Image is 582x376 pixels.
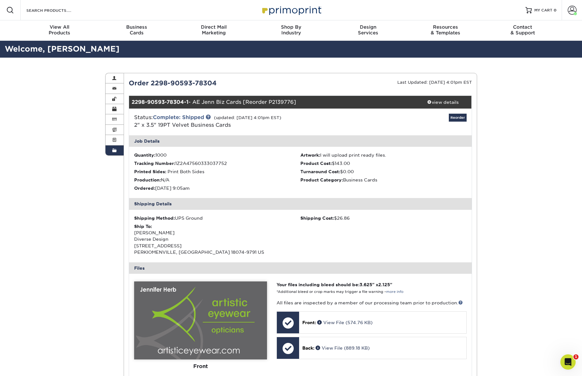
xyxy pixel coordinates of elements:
strong: Product Cost: [300,161,332,166]
span: 3.625 [359,282,372,287]
div: Files [129,262,472,274]
span: Front: [302,320,316,325]
a: Direct MailMarketing [175,20,252,41]
span: 0 [554,8,557,12]
div: Status: [129,114,357,129]
span: Contact [484,24,561,30]
strong: Shipping Cost: [300,216,334,221]
small: (updated: [DATE] 4:01pm EST) [214,115,281,120]
div: Marketing [175,24,252,36]
span: 2" x 3.5" 19PT Velvet Business Cards [134,122,231,128]
a: View File (889.18 KB) [316,345,370,351]
a: DesignServices [330,20,407,41]
div: & Templates [407,24,484,36]
div: UPS Ground [134,215,300,221]
span: MY CART [534,8,552,13]
li: N/A [134,177,300,183]
a: Complete: Shipped [153,114,204,120]
small: *Additional bleed or crop marks may trigger a file warning – [277,290,403,294]
span: 1 [573,354,579,359]
span: Design [330,24,407,30]
strong: 2298-90593-78304-1 [132,99,188,105]
li: [DATE] 9:05am [134,185,300,191]
li: 1000 [134,152,300,158]
strong: Ordered: [134,186,155,191]
a: Contact& Support [484,20,561,41]
a: more info [386,290,403,294]
div: Front [134,359,267,373]
small: Last Updated: [DATE] 4:01pm EST [397,80,472,85]
span: Shop By [252,24,330,30]
strong: Shipping Method: [134,216,175,221]
span: 2.125 [378,282,390,287]
a: View AllProducts [21,20,98,41]
li: Business Cards [300,177,467,183]
span: Print Both Sides [168,169,204,174]
span: Business [98,24,175,30]
div: Job Details [129,135,472,147]
strong: Production: [134,177,161,182]
img: Primoprint [259,3,323,17]
li: $0.00 [300,168,467,175]
span: View All [21,24,98,30]
div: Order 2298-90593-78304 [124,78,300,88]
div: Shipping Details [129,198,472,209]
span: 1Z2A47560333037752 [175,161,227,166]
a: BusinessCards [98,20,175,41]
div: Services [330,24,407,36]
div: [PERSON_NAME] Diverse Design [STREET_ADDRESS] PERKIOMENVILLE, [GEOGRAPHIC_DATA] 18074-9791 US [134,223,300,256]
div: - AE Jenn Biz Cards [Reorder P2139776] [129,96,414,109]
a: View File (574.76 KB) [317,320,373,325]
span: Direct Mail [175,24,252,30]
span: Back: [302,345,314,351]
li: I will upload print ready files. [300,152,467,158]
a: view details [414,96,472,109]
input: SEARCH PRODUCTS..... [26,6,88,14]
strong: Printed Sides: [134,169,166,174]
li: $143.00 [300,160,467,167]
div: Cards [98,24,175,36]
strong: Your files including bleed should be: " x " [277,282,392,287]
strong: Turnaround Cost: [300,169,340,174]
iframe: Intercom live chat [560,354,576,370]
a: Resources& Templates [407,20,484,41]
div: Industry [252,24,330,36]
strong: Ship To: [134,224,152,229]
span: Resources [407,24,484,30]
strong: Quantity: [134,153,155,158]
div: view details [414,99,472,105]
div: $26.86 [300,215,467,221]
strong: Product Category: [300,177,343,182]
p: All files are inspected by a member of our processing team prior to production. [277,300,466,306]
a: Reorder [449,114,467,122]
a: Shop ByIndustry [252,20,330,41]
div: Products [21,24,98,36]
strong: Artwork: [300,153,320,158]
strong: Tracking Number: [134,161,175,166]
div: & Support [484,24,561,36]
